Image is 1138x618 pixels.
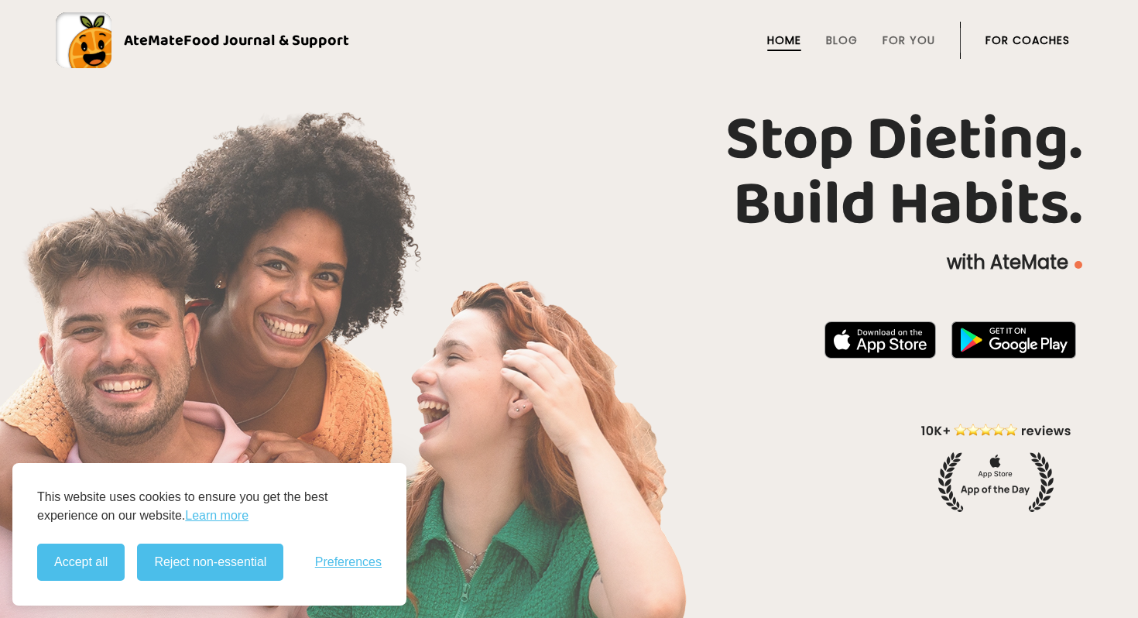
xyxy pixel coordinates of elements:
button: Toggle preferences [315,555,382,569]
p: This website uses cookies to ensure you get the best experience on our website. [37,488,382,525]
img: badge-download-apple.svg [824,321,936,359]
img: badge-download-google.png [951,321,1076,359]
div: AteMate [111,28,349,53]
button: Accept all cookies [37,544,125,581]
span: Preferences [315,555,382,569]
span: Food Journal & Support [183,28,349,53]
a: For You [883,34,935,46]
a: Home [767,34,801,46]
button: Reject non-essential [137,544,283,581]
img: home-hero-appoftheday.png [910,421,1082,512]
a: Learn more [185,506,249,525]
h1: Stop Dieting. Build Habits. [56,108,1082,238]
p: with AteMate [56,250,1082,275]
a: AteMateFood Journal & Support [56,12,1082,68]
a: Blog [826,34,858,46]
a: For Coaches [985,34,1070,46]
